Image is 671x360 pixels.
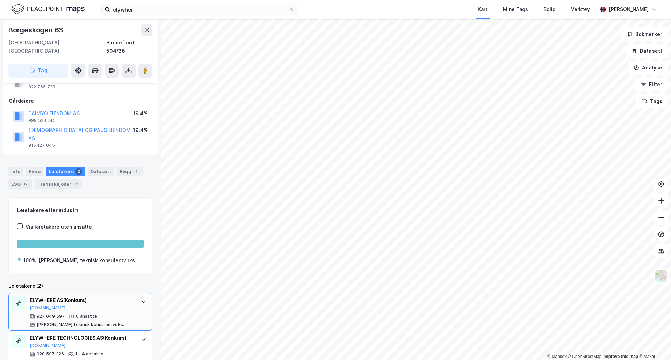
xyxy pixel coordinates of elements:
div: Sandefjord, 504/36 [106,38,152,55]
a: Mapbox [547,354,567,359]
div: Mine Tags [503,5,528,14]
div: 922 765 723 [28,84,55,90]
button: Analyse [628,61,668,75]
div: Kart [478,5,488,14]
div: 1 - 4 ansatte [75,351,103,357]
div: 915 127 045 [28,142,55,148]
div: 100% [23,256,36,265]
div: Datasett [88,167,114,176]
button: Filter [635,78,668,91]
div: Leietakere (2) [8,282,152,290]
div: Vis leietakere uten ansatte [26,223,92,231]
div: [GEOGRAPHIC_DATA], [GEOGRAPHIC_DATA] [8,38,106,55]
div: [PERSON_NAME] teknisk konsulentvirks. [37,322,124,328]
div: ESG [8,179,32,189]
div: 19.4% [133,109,148,118]
a: OpenStreetMap [568,354,602,359]
input: Søk på adresse, matrikkel, gårdeiere, leietakere eller personer [110,4,288,15]
div: 6 [22,181,29,188]
div: 928 597 326 [37,351,64,357]
button: Tag [8,64,68,78]
div: 12 [73,181,80,188]
div: Kontrollprogram for chat [636,326,671,360]
div: Leietakere [46,167,85,176]
div: Bygg [117,167,143,176]
a: Improve this map [604,354,638,359]
div: Borgeskogen 63 [8,24,65,36]
div: 1 [133,168,140,175]
button: Datasett [626,44,668,58]
div: ELYWHERE AS (Konkurs) [30,296,134,304]
img: Z [655,270,668,283]
div: 19.4% [133,126,148,134]
div: 999 523 145 [28,118,56,123]
div: Verktøy [571,5,590,14]
div: [PERSON_NAME] [609,5,649,14]
div: Transaksjoner [35,179,82,189]
div: ELYWHERE TECHNOLOGIES AS (Konkurs) [30,334,134,342]
iframe: Chat Widget [636,326,671,360]
div: Gårdeiere [9,97,152,105]
button: [DOMAIN_NAME] [30,343,66,348]
div: [PERSON_NAME] teknisk konsulentvirks. [39,256,136,265]
div: Eiere [26,167,43,176]
div: Leietakere etter industri [17,206,144,214]
div: 927 049 597 [37,314,65,319]
div: 6 ansatte [76,314,97,319]
img: logo.f888ab2527a4732fd821a326f86c7f29.svg [11,3,85,15]
button: [DOMAIN_NAME] [30,305,66,311]
button: Tags [636,94,668,108]
div: 2 [75,168,82,175]
button: Bokmerker [621,27,668,41]
div: Info [8,167,23,176]
div: Bolig [543,5,556,14]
